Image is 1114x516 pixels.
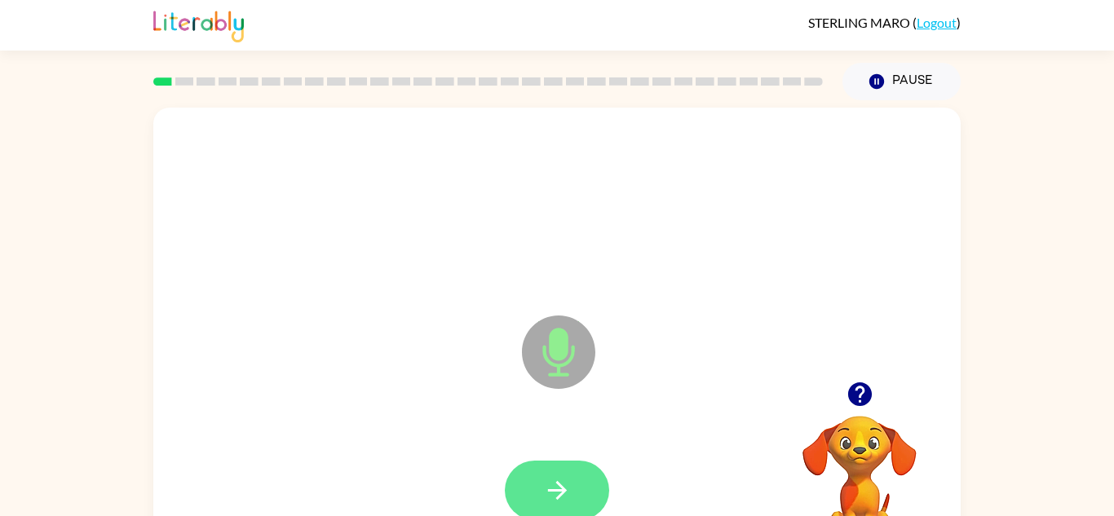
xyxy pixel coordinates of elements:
[808,15,961,30] div: ( )
[917,15,957,30] a: Logout
[808,15,913,30] span: STERLING MARO
[842,63,961,100] button: Pause
[153,7,244,42] img: Literably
